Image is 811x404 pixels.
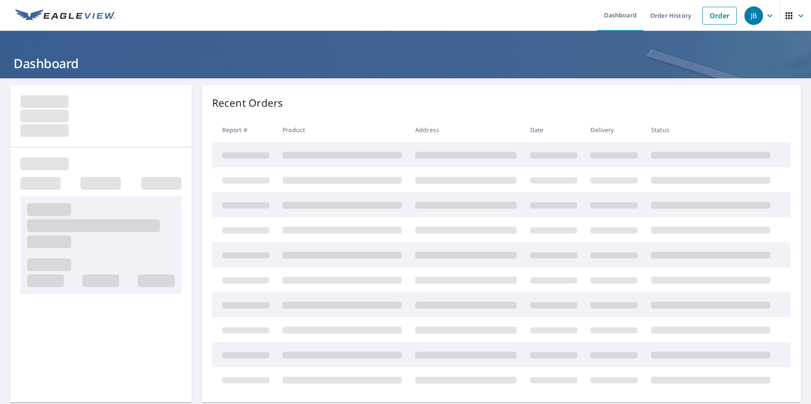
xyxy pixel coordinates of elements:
th: Date [523,117,584,142]
th: Address [408,117,523,142]
th: Delivery [584,117,644,142]
h1: Dashboard [10,55,801,72]
a: Order [702,7,737,25]
div: JB [744,6,763,25]
img: EV Logo [15,9,115,22]
th: Product [276,117,408,142]
p: Recent Orders [212,95,283,111]
th: Report # [212,117,276,142]
th: Status [644,117,777,142]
